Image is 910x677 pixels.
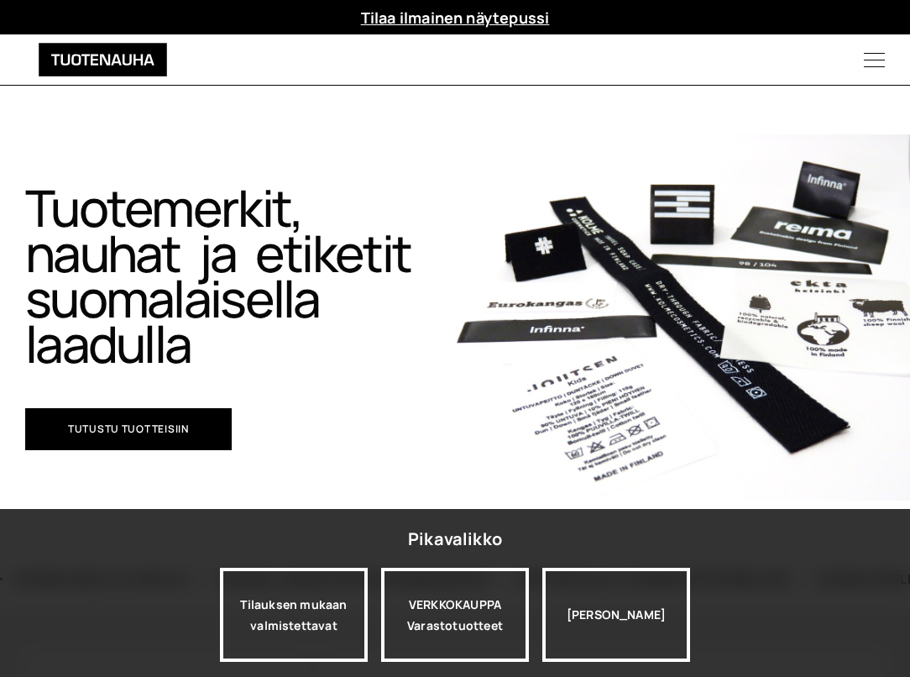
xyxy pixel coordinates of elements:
[25,185,430,367] h1: Tuotemerkit, nauhat ja etiketit suomalaisella laadulla​
[68,424,189,434] span: Tutustu tuotteisiin
[455,134,910,501] img: Etusivu 1
[408,524,502,554] div: Pikavalikko
[220,568,368,662] a: Tilauksen mukaan valmistettavat
[361,8,550,28] a: Tilaa ilmainen näytepussi
[25,408,232,450] a: Tutustu tuotteisiin
[839,34,910,85] button: Menu
[542,568,690,662] div: [PERSON_NAME]
[381,568,529,662] div: VERKKOKAUPPA Varastotuotteet
[381,568,529,662] a: VERKKOKAUPPAVarastotuotteet
[17,43,189,76] img: Tuotenauha Oy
